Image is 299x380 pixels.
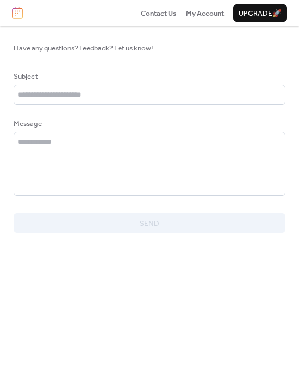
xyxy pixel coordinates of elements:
span: My Account [186,8,224,19]
span: Have any questions? Feedback? Let us know! [14,43,285,54]
img: logo [12,7,23,19]
a: My Account [186,8,224,18]
a: Contact Us [141,8,177,18]
div: Message [14,118,283,129]
button: Upgrade🚀 [233,4,287,22]
span: Upgrade 🚀 [239,8,282,19]
div: Subject [14,71,283,82]
span: Contact Us [141,8,177,19]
